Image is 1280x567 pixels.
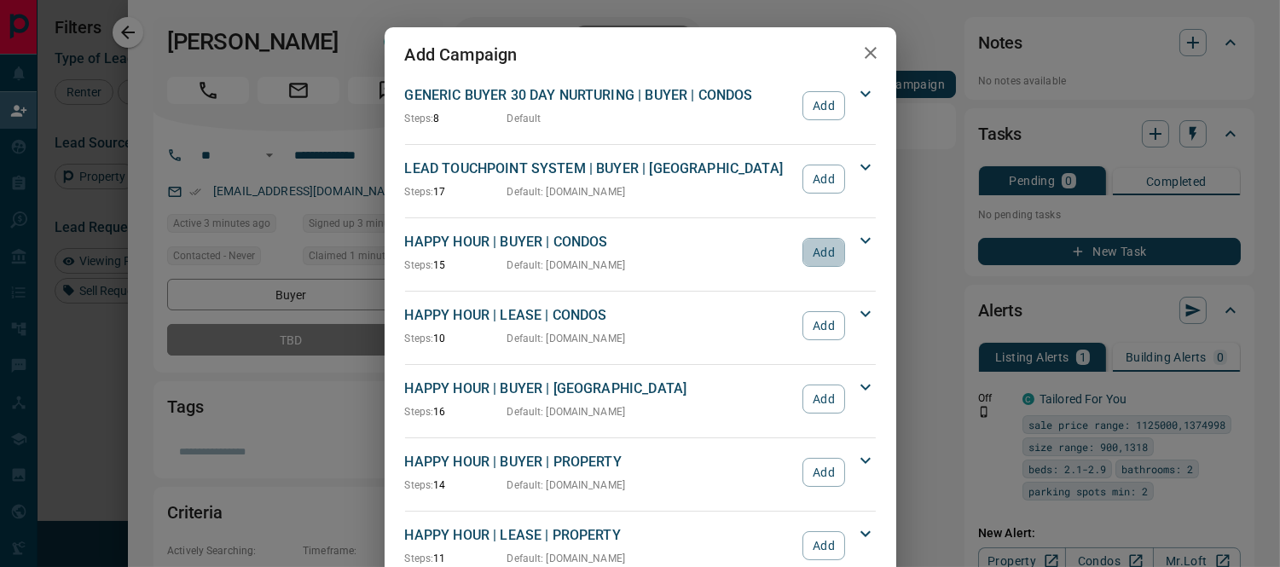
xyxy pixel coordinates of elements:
button: Add [802,458,844,487]
p: HAPPY HOUR | BUYER | PROPERTY [405,452,795,472]
button: Add [802,238,844,267]
p: 10 [405,331,507,346]
span: Steps: [405,406,434,418]
div: HAPPY HOUR | BUYER | CONDOSSteps:15Default: [DOMAIN_NAME]Add [405,229,876,276]
p: HAPPY HOUR | BUYER | CONDOS [405,232,795,252]
span: Steps: [405,113,434,124]
span: Steps: [405,333,434,344]
p: HAPPY HOUR | BUYER | [GEOGRAPHIC_DATA] [405,379,795,399]
p: Default : [DOMAIN_NAME] [507,257,626,273]
div: GENERIC BUYER 30 DAY NURTURING | BUYER | CONDOSSteps:8DefaultAdd [405,82,876,130]
span: Steps: [405,553,434,564]
p: HAPPY HOUR | LEASE | PROPERTY [405,525,795,546]
button: Add [802,165,844,194]
p: Default : [DOMAIN_NAME] [507,331,626,346]
button: Add [802,385,844,414]
div: HAPPY HOUR | BUYER | PROPERTYSteps:14Default: [DOMAIN_NAME]Add [405,448,876,496]
span: Steps: [405,479,434,491]
p: 8 [405,111,507,126]
p: 14 [405,477,507,493]
p: 16 [405,404,507,419]
p: Default : [DOMAIN_NAME] [507,477,626,493]
p: HAPPY HOUR | LEASE | CONDOS [405,305,795,326]
button: Add [802,91,844,120]
button: Add [802,311,844,340]
span: Steps: [405,259,434,271]
p: Default [507,111,542,126]
div: HAPPY HOUR | BUYER | [GEOGRAPHIC_DATA]Steps:16Default: [DOMAIN_NAME]Add [405,375,876,423]
h2: Add Campaign [385,27,538,82]
p: GENERIC BUYER 30 DAY NURTURING | BUYER | CONDOS [405,85,795,106]
button: Add [802,531,844,560]
p: Default : [DOMAIN_NAME] [507,184,626,200]
span: Steps: [405,186,434,198]
p: Default : [DOMAIN_NAME] [507,551,626,566]
p: Default : [DOMAIN_NAME] [507,404,626,419]
div: HAPPY HOUR | LEASE | CONDOSSteps:10Default: [DOMAIN_NAME]Add [405,302,876,350]
p: 11 [405,551,507,566]
div: LEAD TOUCHPOINT SYSTEM | BUYER | [GEOGRAPHIC_DATA]Steps:17Default: [DOMAIN_NAME]Add [405,155,876,203]
p: LEAD TOUCHPOINT SYSTEM | BUYER | [GEOGRAPHIC_DATA] [405,159,795,179]
p: 15 [405,257,507,273]
p: 17 [405,184,507,200]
